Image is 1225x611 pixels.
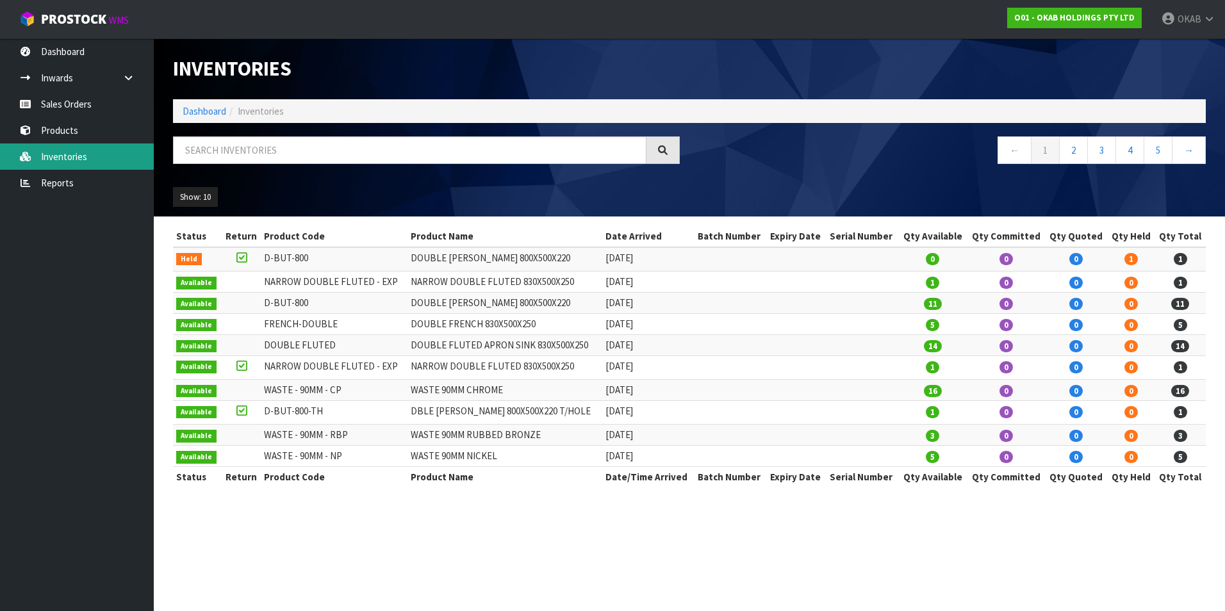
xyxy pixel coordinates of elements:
[602,446,695,467] td: [DATE]
[602,355,695,379] td: [DATE]
[176,385,217,398] span: Available
[924,298,942,310] span: 11
[999,385,1013,397] span: 0
[222,226,261,247] th: Return
[1124,298,1138,310] span: 0
[407,400,602,424] td: DBLE [PERSON_NAME] 800X500X220 T/HOLE
[222,467,261,487] th: Return
[826,467,899,487] th: Serial Number
[407,334,602,355] td: DOUBLE FLUTED APRON SINK 830X500X250
[261,313,407,334] td: FRENCH-DOUBLE
[899,226,967,247] th: Qty Available
[1174,277,1187,289] span: 1
[173,467,222,487] th: Status
[926,406,939,418] span: 1
[176,451,217,464] span: Available
[1045,467,1107,487] th: Qty Quoted
[1178,13,1201,25] span: OKAB
[1069,277,1083,289] span: 0
[999,406,1013,418] span: 0
[999,361,1013,373] span: 0
[1174,406,1187,418] span: 1
[999,277,1013,289] span: 0
[926,277,939,289] span: 1
[602,334,695,355] td: [DATE]
[826,226,899,247] th: Serial Number
[1059,136,1088,164] a: 2
[1124,340,1138,352] span: 0
[1069,319,1083,331] span: 0
[999,253,1013,265] span: 0
[695,467,767,487] th: Batch Number
[926,361,939,373] span: 1
[41,11,106,28] span: ProStock
[999,451,1013,463] span: 0
[767,226,826,247] th: Expiry Date
[1069,451,1083,463] span: 0
[407,247,602,272] td: DOUBLE [PERSON_NAME] 800X500X220
[1069,361,1083,373] span: 0
[261,226,407,247] th: Product Code
[176,298,217,311] span: Available
[1107,226,1155,247] th: Qty Held
[1069,406,1083,418] span: 0
[602,247,695,272] td: [DATE]
[261,467,407,487] th: Product Code
[261,355,407,379] td: NARROW DOUBLE FLUTED - EXP
[407,425,602,446] td: WASTE 90MM RUBBED BRONZE
[1107,467,1155,487] th: Qty Held
[261,425,407,446] td: WASTE - 90MM - RBP
[407,467,602,487] th: Product Name
[1171,340,1189,352] span: 14
[926,430,939,442] span: 3
[1069,253,1083,265] span: 0
[19,11,35,27] img: cube-alt.png
[1172,136,1206,164] a: →
[261,334,407,355] td: DOUBLE FLUTED
[967,467,1045,487] th: Qty Committed
[602,226,695,247] th: Date Arrived
[1124,385,1138,397] span: 0
[998,136,1032,164] a: ←
[173,226,222,247] th: Status
[109,14,129,26] small: WMS
[602,400,695,424] td: [DATE]
[1144,136,1172,164] a: 5
[176,277,217,289] span: Available
[1045,226,1107,247] th: Qty Quoted
[173,58,680,80] h1: Inventories
[407,293,602,314] td: DOUBLE [PERSON_NAME] 800X500X220
[173,187,218,208] button: Show: 10
[926,451,939,463] span: 5
[1174,430,1187,442] span: 3
[602,313,695,334] td: [DATE]
[602,293,695,314] td: [DATE]
[183,105,226,117] a: Dashboard
[176,361,217,373] span: Available
[176,253,202,266] span: Held
[924,385,942,397] span: 16
[1171,298,1189,310] span: 11
[261,446,407,467] td: WASTE - 90MM - NP
[1124,406,1138,418] span: 0
[1155,226,1206,247] th: Qty Total
[261,293,407,314] td: D-BUT-800
[407,446,602,467] td: WASTE 90MM NICKEL
[407,272,602,293] td: NARROW DOUBLE FLUTED 830X500X250
[1069,298,1083,310] span: 0
[899,467,967,487] th: Qty Available
[602,467,695,487] th: Date/Time Arrived
[999,340,1013,352] span: 0
[1124,277,1138,289] span: 0
[261,400,407,424] td: D-BUT-800-TH
[602,425,695,446] td: [DATE]
[602,272,695,293] td: [DATE]
[1155,467,1206,487] th: Qty Total
[999,430,1013,442] span: 0
[602,380,695,401] td: [DATE]
[1069,430,1083,442] span: 0
[1031,136,1060,164] a: 1
[1174,361,1187,373] span: 1
[238,105,284,117] span: Inventories
[407,226,602,247] th: Product Name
